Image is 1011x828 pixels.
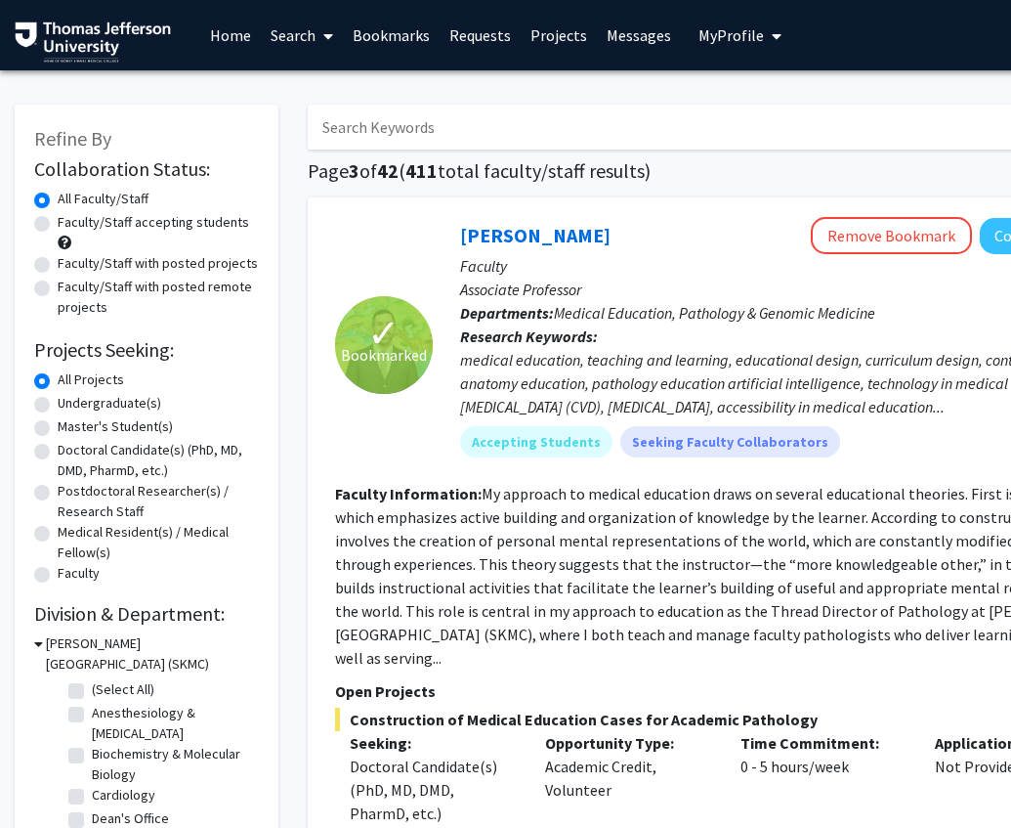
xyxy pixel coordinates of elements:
[460,223,611,247] a: [PERSON_NAME]
[367,324,400,343] span: ✓
[34,602,259,626] h2: Division & Department:
[726,731,921,825] div: 0 - 5 hours/week
[545,731,711,755] p: Opportunity Type:
[58,253,258,274] label: Faculty/Staff with posted projects
[530,731,726,825] div: Academic Credit, Volunteer
[92,744,254,785] label: Biochemistry & Molecular Biology
[341,343,427,367] span: Bookmarked
[34,126,111,151] span: Refine By
[58,277,259,318] label: Faculty/Staff with posted remote projects
[521,1,597,69] a: Projects
[58,393,161,414] label: Undergraduate(s)
[46,633,259,675] h3: [PERSON_NAME][GEOGRAPHIC_DATA] (SKMC)
[261,1,343,69] a: Search
[405,158,438,183] span: 411
[460,426,612,458] mat-chip: Accepting Students
[92,679,154,700] label: (Select All)
[440,1,521,69] a: Requests
[554,303,875,323] span: Medical Education, Pathology & Genomic Medicine
[34,338,259,362] h2: Projects Seeking:
[58,481,259,522] label: Postdoctoral Researcher(s) / Research Staff
[343,1,440,69] a: Bookmarks
[200,1,261,69] a: Home
[377,158,399,183] span: 42
[58,370,124,390] label: All Projects
[460,327,598,346] b: Research Keywords:
[620,426,840,458] mat-chip: Seeking Faculty Collaborators
[34,157,259,181] h2: Collaboration Status:
[58,440,259,481] label: Doctoral Candidate(s) (PhD, MD, DMD, PharmD, etc.)
[335,484,482,503] b: Faculty Information:
[15,740,83,813] iframe: Chat
[597,1,681,69] a: Messages
[92,785,155,806] label: Cardiology
[350,755,516,825] div: Doctoral Candidate(s) (PhD, MD, DMD, PharmD, etc.)
[58,189,148,209] label: All Faculty/Staff
[58,563,100,584] label: Faculty
[460,303,554,323] b: Departments:
[811,217,972,254] button: Remove Bookmark
[15,22,171,63] img: Thomas Jefferson University Logo
[698,25,764,45] span: My Profile
[92,703,254,744] label: Anesthesiology & [MEDICAL_DATA]
[58,212,249,233] label: Faculty/Staff accepting students
[58,522,259,563] label: Medical Resident(s) / Medical Fellow(s)
[349,158,359,183] span: 3
[350,731,516,755] p: Seeking:
[740,731,906,755] p: Time Commitment:
[58,416,173,437] label: Master's Student(s)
